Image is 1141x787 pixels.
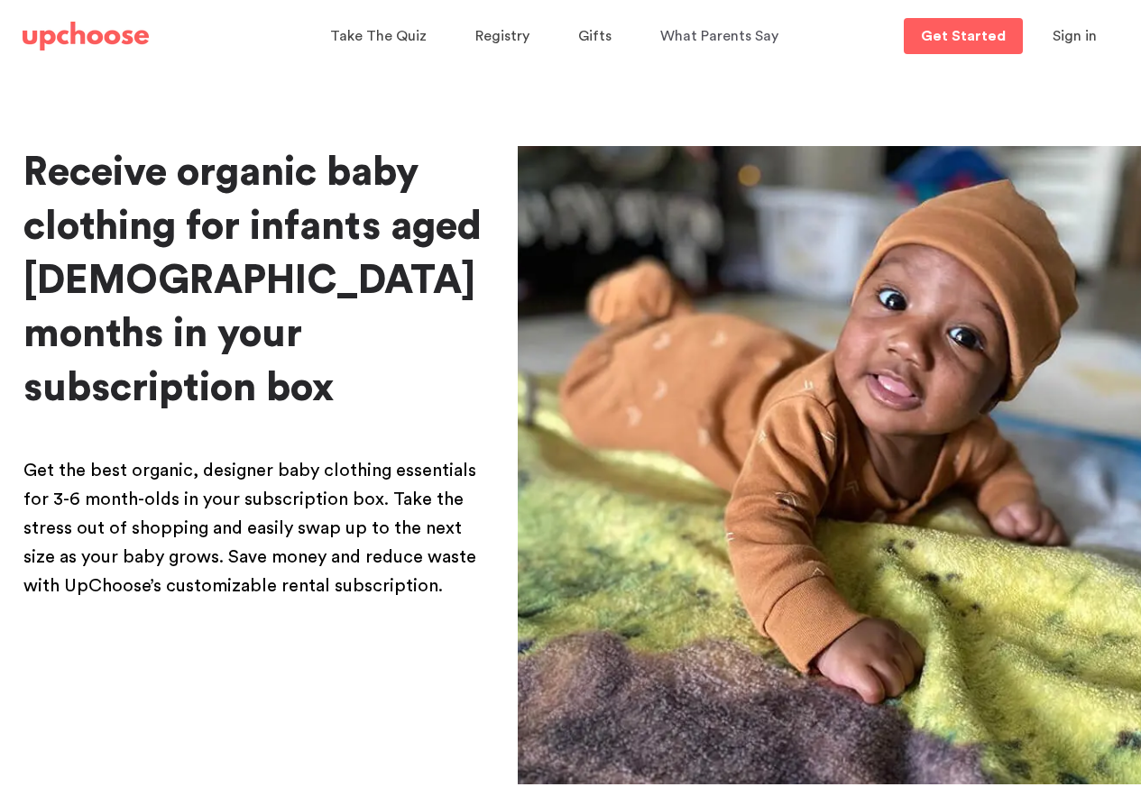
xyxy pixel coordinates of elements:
p: Get Started [921,29,1006,43]
h1: Receive organic baby clothing for infants aged [DEMOGRAPHIC_DATA] months in your subscription box [23,146,489,416]
span: Get the best organic, designer baby clothing essentials for 3-6 month-olds in your subscription b... [23,462,476,595]
a: Registry [475,19,535,54]
span: Take The Quiz [330,29,427,43]
a: UpChoose [23,18,149,55]
a: Get Started [904,18,1023,54]
img: UpChoose [23,22,149,50]
button: Sign in [1030,18,1119,54]
a: What Parents Say [660,19,784,54]
a: Gifts [578,19,617,54]
span: Sign in [1053,29,1097,43]
a: Take The Quiz [330,19,432,54]
span: Gifts [578,29,612,43]
span: What Parents Say [660,29,778,43]
span: Registry [475,29,529,43]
